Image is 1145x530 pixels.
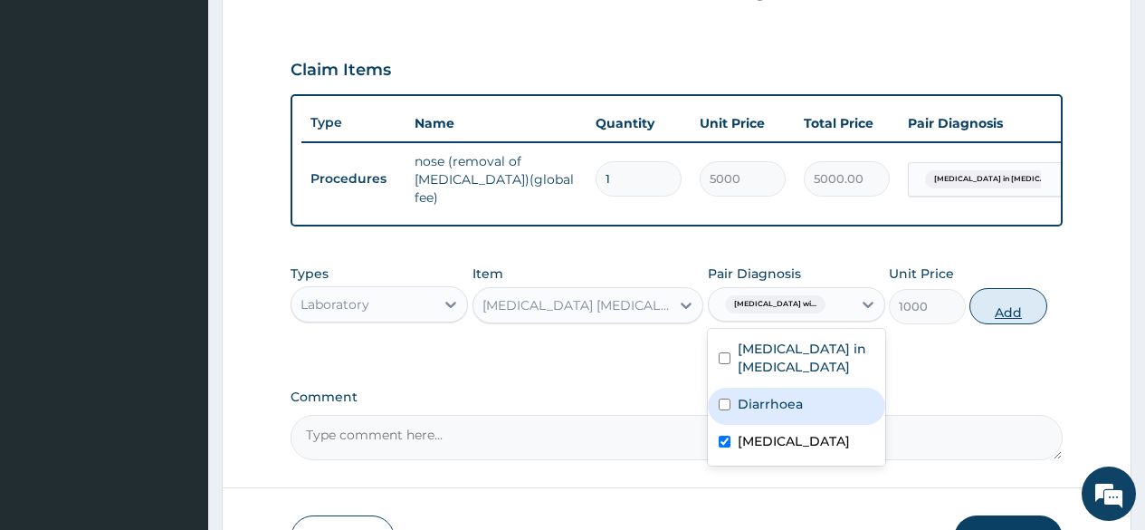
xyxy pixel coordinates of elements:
[9,344,345,408] textarea: Type your message and hit 'Enter'
[33,91,73,136] img: d_794563401_company_1708531726252_794563401
[94,101,304,125] div: Chat with us now
[406,143,587,216] td: nose (removal of [MEDICAL_DATA])(global fee)
[587,105,691,141] th: Quantity
[301,295,369,313] div: Laboratory
[301,162,406,196] td: Procedures
[738,395,803,413] label: Diarrhoea
[691,105,795,141] th: Unit Price
[472,265,503,283] label: Item
[297,9,340,53] div: Minimize live chat window
[291,390,1063,405] label: Comment
[406,105,587,141] th: Name
[301,106,406,140] th: Type
[899,105,1098,141] th: Pair Diagnosis
[738,340,874,376] label: [MEDICAL_DATA] in [MEDICAL_DATA]
[482,296,673,314] div: [MEDICAL_DATA] [MEDICAL_DATA] (MP)
[708,265,801,283] label: Pair Diagnosis
[795,105,899,141] th: Total Price
[105,153,250,336] span: We're online!
[925,170,1087,188] span: [MEDICAL_DATA] in [MEDICAL_DATA]
[969,288,1046,324] button: Add
[738,432,850,450] label: [MEDICAL_DATA]
[725,295,825,313] span: [MEDICAL_DATA] wi...
[291,266,329,282] label: Types
[889,265,954,283] label: Unit Price
[291,61,391,81] h3: Claim Items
